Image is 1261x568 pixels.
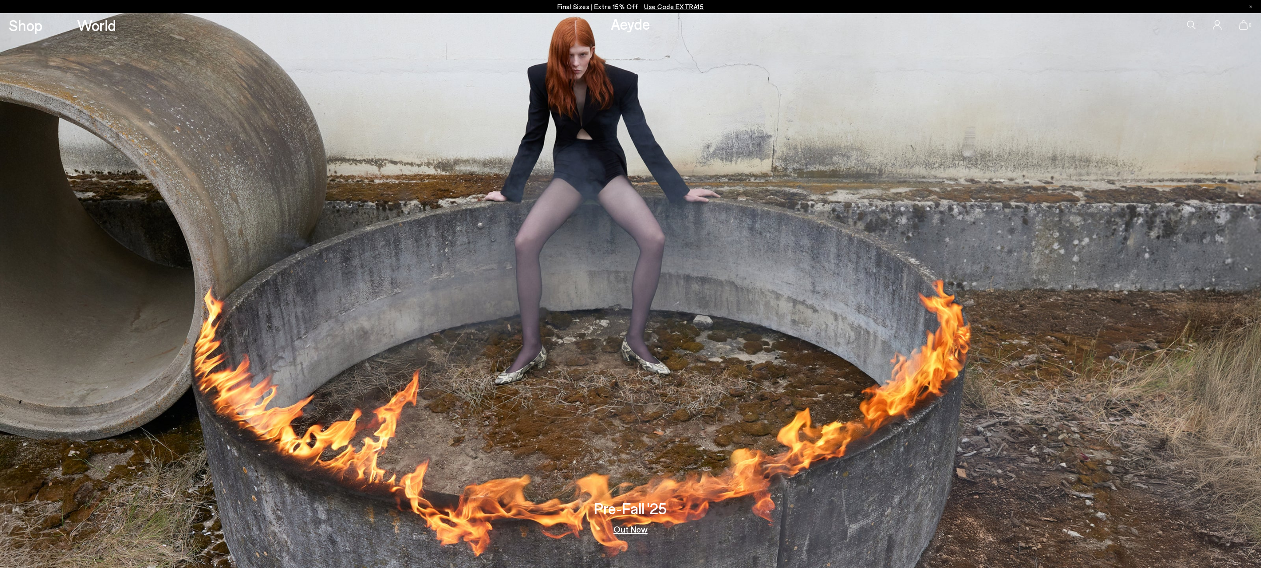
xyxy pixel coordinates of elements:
a: 0 [1239,20,1248,30]
a: World [77,18,116,33]
a: Shop [9,18,42,33]
h3: Pre-Fall '25 [594,501,667,516]
span: 0 [1248,23,1252,28]
a: Out Now [613,525,648,533]
span: Navigate to /collections/ss25-final-sizes [644,3,704,11]
a: Aeyde [611,14,650,33]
